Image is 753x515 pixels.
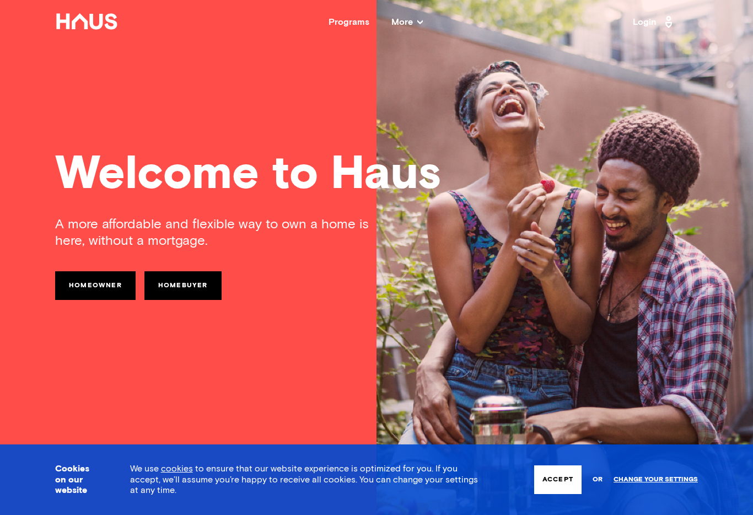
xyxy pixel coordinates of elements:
[593,470,603,490] span: or
[614,476,698,484] a: Change your settings
[55,271,136,300] a: Homeowner
[161,464,193,473] a: cookies
[55,464,103,496] h3: Cookies on our website
[534,465,582,494] button: Accept
[633,13,676,31] a: Login
[55,152,698,199] div: Welcome to Haus
[55,216,376,249] div: A more affordable and flexible way to own a home is here, without a mortgage.
[130,464,478,494] span: We use to ensure that our website experience is optimized for you. If you accept, we’ll assume yo...
[391,18,423,26] span: More
[329,18,369,26] a: Programs
[144,271,222,300] a: Homebuyer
